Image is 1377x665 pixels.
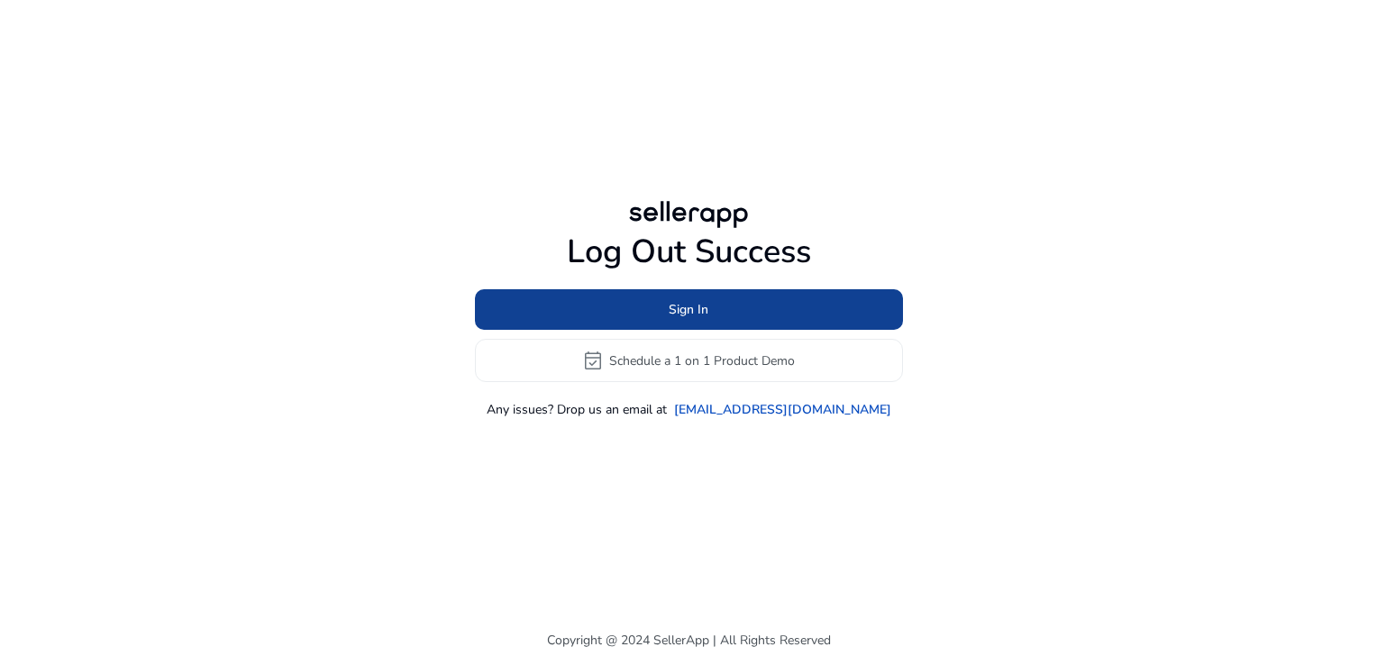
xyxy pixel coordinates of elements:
[475,289,903,330] button: Sign In
[475,339,903,382] button: event_availableSchedule a 1 on 1 Product Demo
[475,232,903,271] h1: Log Out Success
[669,300,708,319] span: Sign In
[487,400,667,419] p: Any issues? Drop us an email at
[674,400,891,419] a: [EMAIL_ADDRESS][DOMAIN_NAME]
[582,350,604,371] span: event_available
